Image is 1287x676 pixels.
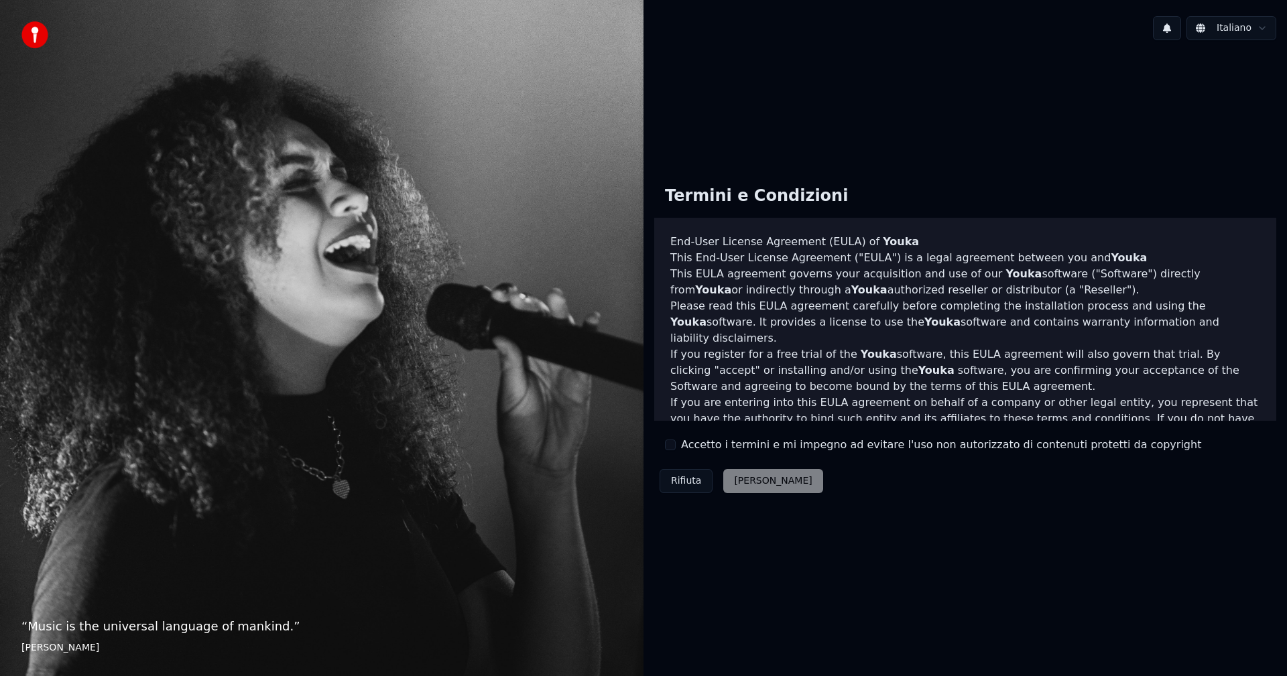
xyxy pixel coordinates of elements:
[670,250,1260,266] p: This End-User License Agreement ("EULA") is a legal agreement between you and
[670,298,1260,346] p: Please read this EULA agreement carefully before completing the installation process and using th...
[670,266,1260,298] p: This EULA agreement governs your acquisition and use of our software ("Software") directly from o...
[670,316,707,328] span: Youka
[1111,251,1147,264] span: Youka
[918,364,955,377] span: Youka
[681,437,1201,453] label: Accetto i termini e mi impegno ad evitare l'uso non autorizzato di contenuti protetti da copyright
[670,395,1260,459] p: If you are entering into this EULA agreement on behalf of a company or other legal entity, you re...
[670,234,1260,250] h3: End-User License Agreement (EULA) of
[21,641,622,655] footer: [PERSON_NAME]
[670,346,1260,395] p: If you register for a free trial of the software, this EULA agreement will also govern that trial...
[21,617,622,636] p: “ Music is the universal language of mankind. ”
[695,283,731,296] span: Youka
[883,235,919,248] span: Youka
[660,469,713,493] button: Rifiuta
[851,283,887,296] span: Youka
[861,348,897,360] span: Youka
[924,316,961,328] span: Youka
[1005,267,1042,280] span: Youka
[21,21,48,48] img: youka
[654,175,859,218] div: Termini e Condizioni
